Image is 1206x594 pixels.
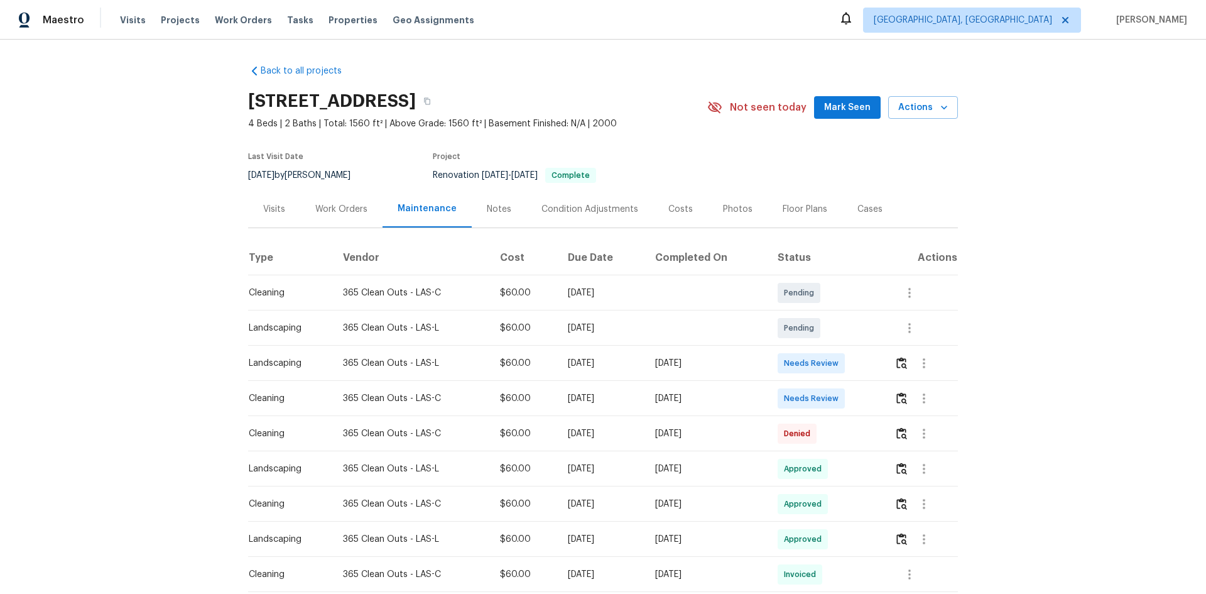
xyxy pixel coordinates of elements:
[568,533,635,546] div: [DATE]
[784,287,819,299] span: Pending
[248,118,707,130] span: 4 Beds | 2 Baths | Total: 1560 ft² | Above Grade: 1560 ft² | Basement Finished: N/A | 2000
[500,287,548,299] div: $60.00
[249,392,323,405] div: Cleaning
[894,454,909,484] button: Review Icon
[249,427,323,440] div: Cleaning
[416,90,438,113] button: Copy Address
[249,463,323,475] div: Landscaping
[248,240,333,275] th: Type
[248,153,303,160] span: Last Visit Date
[333,240,491,275] th: Vendor
[287,16,313,25] span: Tasks
[343,463,481,475] div: 365 Clean Outs - LAS-L
[568,427,635,440] div: [DATE]
[343,287,481,299] div: 365 Clean Outs - LAS-C
[568,392,635,405] div: [DATE]
[343,568,481,581] div: 365 Clean Outs - LAS-C
[874,14,1052,26] span: [GEOGRAPHIC_DATA], [GEOGRAPHIC_DATA]
[894,419,909,449] button: Review Icon
[894,489,909,519] button: Review Icon
[343,392,481,405] div: 365 Clean Outs - LAS-C
[500,498,548,510] div: $60.00
[888,96,958,119] button: Actions
[784,498,827,510] span: Approved
[568,357,635,370] div: [DATE]
[343,427,481,440] div: 365 Clean Outs - LAS-C
[120,14,146,26] span: Visits
[568,287,635,299] div: [DATE]
[546,172,595,179] span: Complete
[896,463,907,475] img: Review Icon
[43,14,84,26] span: Maestro
[248,95,416,107] h2: [STREET_ADDRESS]
[500,533,548,546] div: $60.00
[500,392,548,405] div: $60.00
[249,498,323,510] div: Cleaning
[784,427,815,440] span: Denied
[668,203,693,216] div: Costs
[784,533,827,546] span: Approved
[433,153,460,160] span: Project
[393,14,474,26] span: Geo Assignments
[482,171,538,180] span: -
[655,463,758,475] div: [DATE]
[558,240,645,275] th: Due Date
[500,357,548,370] div: $60.00
[248,168,366,183] div: by [PERSON_NAME]
[249,357,323,370] div: Landscaping
[343,498,481,510] div: 365 Clean Outs - LAS-C
[655,392,758,405] div: [DATE]
[398,202,457,215] div: Maintenance
[784,392,844,405] span: Needs Review
[249,533,323,546] div: Landscaping
[1111,14,1187,26] span: [PERSON_NAME]
[541,203,638,216] div: Condition Adjustments
[329,14,378,26] span: Properties
[894,524,909,554] button: Review Icon
[568,322,635,334] div: [DATE]
[894,383,909,414] button: Review Icon
[655,427,758,440] div: [DATE]
[784,568,821,581] span: Invoiced
[784,357,844,370] span: Needs Review
[896,533,907,545] img: Review Icon
[768,240,884,275] th: Status
[487,203,511,216] div: Notes
[857,203,883,216] div: Cases
[500,568,548,581] div: $60.00
[784,322,819,334] span: Pending
[896,392,907,404] img: Review Icon
[896,498,907,510] img: Review Icon
[898,100,948,116] span: Actions
[433,171,596,180] span: Renovation
[500,322,548,334] div: $60.00
[343,533,481,546] div: 365 Clean Outs - LAS-L
[814,96,881,119] button: Mark Seen
[343,322,481,334] div: 365 Clean Outs - LAS-L
[568,498,635,510] div: [DATE]
[500,463,548,475] div: $60.00
[730,101,807,114] span: Not seen today
[896,357,907,369] img: Review Icon
[783,203,827,216] div: Floor Plans
[884,240,958,275] th: Actions
[215,14,272,26] span: Work Orders
[315,203,367,216] div: Work Orders
[343,357,481,370] div: 365 Clean Outs - LAS-L
[248,171,274,180] span: [DATE]
[249,322,323,334] div: Landscaping
[248,65,369,77] a: Back to all projects
[655,357,758,370] div: [DATE]
[568,568,635,581] div: [DATE]
[655,533,758,546] div: [DATE]
[896,427,907,439] img: Review Icon
[655,568,758,581] div: [DATE]
[161,14,200,26] span: Projects
[490,240,558,275] th: Cost
[500,427,548,440] div: $60.00
[894,348,909,378] button: Review Icon
[723,203,752,216] div: Photos
[263,203,285,216] div: Visits
[482,171,508,180] span: [DATE]
[645,240,768,275] th: Completed On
